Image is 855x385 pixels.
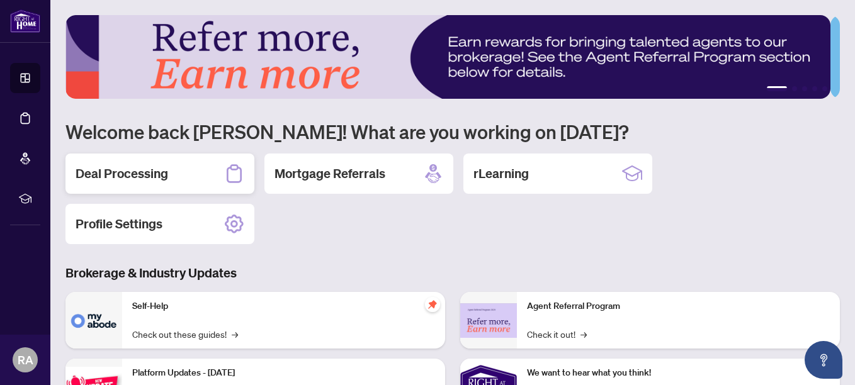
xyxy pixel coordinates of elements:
button: 2 [792,86,797,91]
a: Check it out!→ [527,327,587,341]
span: RA [18,351,33,369]
span: → [580,327,587,341]
img: Agent Referral Program [460,303,517,338]
img: Slide 0 [65,15,830,99]
img: Self-Help [65,292,122,349]
a: Check out these guides!→ [132,327,238,341]
h2: Profile Settings [76,215,162,233]
p: Platform Updates - [DATE] [132,366,435,380]
h3: Brokerage & Industry Updates [65,264,840,282]
h2: rLearning [473,165,529,182]
h2: Deal Processing [76,165,168,182]
span: → [232,327,238,341]
img: logo [10,9,40,33]
button: 1 [767,86,787,91]
button: 5 [822,86,827,91]
h1: Welcome back [PERSON_NAME]! What are you working on [DATE]? [65,120,840,143]
p: Self-Help [132,299,435,313]
button: 4 [812,86,817,91]
button: Open asap [805,341,842,379]
span: pushpin [425,297,440,312]
h2: Mortgage Referrals [275,165,385,182]
button: 3 [802,86,807,91]
p: We want to hear what you think! [527,366,830,380]
p: Agent Referral Program [527,299,830,313]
